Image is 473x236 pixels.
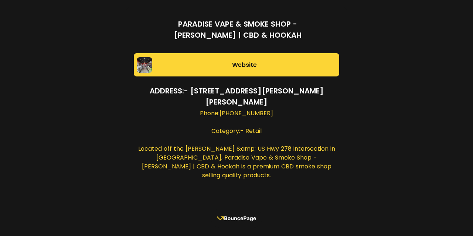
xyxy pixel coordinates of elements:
div: Address:- [STREET_ADDRESS][PERSON_NAME][PERSON_NAME] [134,85,339,109]
h1: Paradise Vape & Smoke Shop - [PERSON_NAME] | CBD & Hookah [154,18,321,41]
div: Phone:[PHONE_NUMBER] Category:- Retail Located off the [PERSON_NAME] &amp; US Hwy 278 intersectio... [134,109,339,181]
img: e57bbee8-876f-4060-9434-1ca89479969d [137,57,152,73]
a: Website [134,53,339,76]
span: Website [152,61,336,69]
